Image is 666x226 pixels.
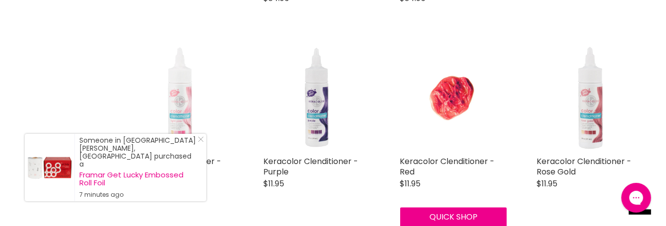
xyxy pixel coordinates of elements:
iframe: Gorgias live chat messenger [616,179,656,216]
img: Keracolor Clenditioner - Rose Gold [569,44,611,151]
a: Keracolor Clenditioner - Rose Gold [537,156,631,177]
a: Keracolor Clenditioner - Purple Keracolor Clenditioner - Purple [263,44,370,151]
a: Keracolor Clenditioner - Red [400,156,495,177]
svg: Close Icon [198,136,204,142]
div: Someone in [GEOGRAPHIC_DATA][PERSON_NAME], [GEOGRAPHIC_DATA] purchased a [79,136,196,199]
span: $11.95 [537,178,557,189]
a: Keracolor Clenditioner - Rose Gold Keracolor Clenditioner - Rose Gold [537,44,644,151]
a: Keracolor Clenditioner - Red Keracolor Clenditioner - Red [400,44,507,151]
img: Keracolor Clenditioner - Red [400,44,507,151]
img: Keracolor Clenditioner - Light Pink [159,44,201,151]
small: 7 minutes ago [79,191,196,199]
a: Close Notification [194,136,204,146]
img: Keracolor Clenditioner - Purple [296,44,338,151]
span: $11.95 [263,178,284,189]
a: Keracolor Clenditioner - Light Pink Keracolor Clenditioner - Light Pink [126,44,234,151]
a: Visit product page [25,134,74,201]
a: Framar Get Lucky Embossed Roll Foil [79,171,196,187]
a: Keracolor Clenditioner - Purple [263,156,358,177]
span: $11.95 [400,178,421,189]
